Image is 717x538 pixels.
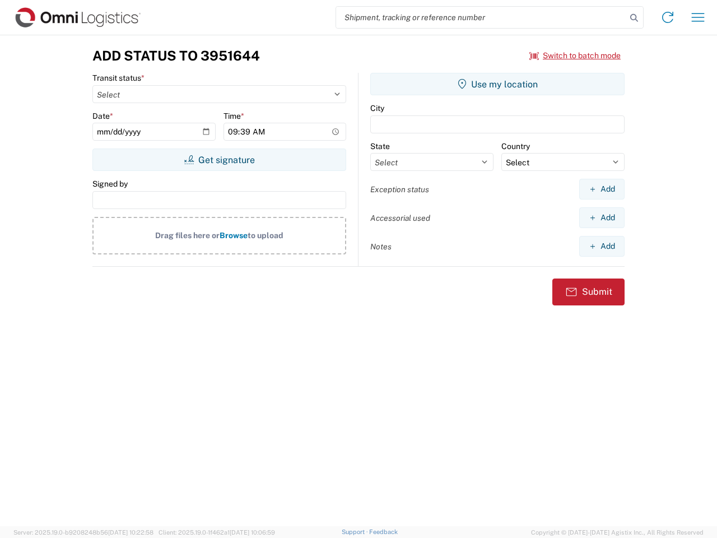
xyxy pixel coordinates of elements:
[370,242,392,252] label: Notes
[370,103,384,113] label: City
[552,279,625,305] button: Submit
[370,184,429,194] label: Exception status
[13,529,153,536] span: Server: 2025.19.0-b9208248b56
[370,73,625,95] button: Use my location
[531,527,704,537] span: Copyright © [DATE]-[DATE] Agistix Inc., All Rights Reserved
[501,141,530,151] label: Country
[92,73,145,83] label: Transit status
[155,231,220,240] span: Drag files here or
[579,179,625,200] button: Add
[342,528,370,535] a: Support
[579,236,625,257] button: Add
[370,141,390,151] label: State
[92,111,113,121] label: Date
[248,231,283,240] span: to upload
[336,7,626,28] input: Shipment, tracking or reference number
[92,48,260,64] h3: Add Status to 3951644
[529,47,621,65] button: Switch to batch mode
[370,213,430,223] label: Accessorial used
[579,207,625,228] button: Add
[159,529,275,536] span: Client: 2025.19.0-1f462a1
[92,149,346,171] button: Get signature
[220,231,248,240] span: Browse
[108,529,153,536] span: [DATE] 10:22:58
[230,529,275,536] span: [DATE] 10:06:59
[369,528,398,535] a: Feedback
[224,111,244,121] label: Time
[92,179,128,189] label: Signed by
